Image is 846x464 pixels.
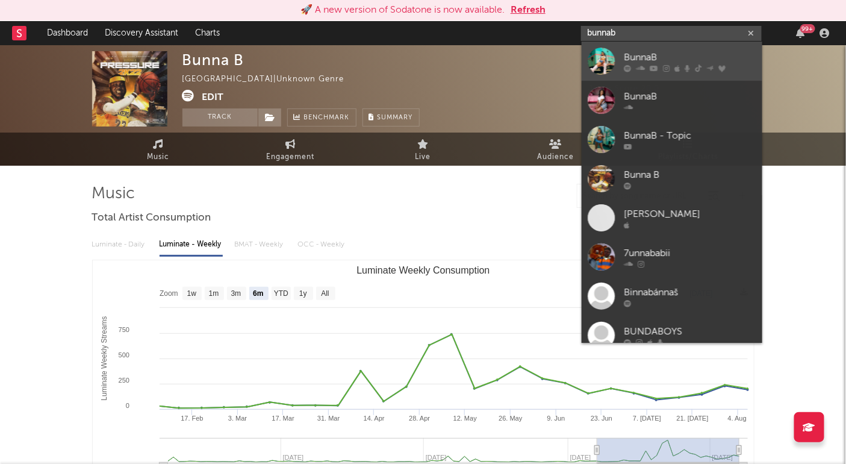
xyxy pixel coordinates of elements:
a: 7unnababii [582,237,762,277]
span: Audience [537,150,574,165]
button: Refresh [511,3,546,17]
text: 17. Feb [181,415,203,422]
text: 21. [DATE] [676,415,708,422]
button: Summary [362,108,420,127]
span: Benchmark [304,111,350,125]
div: Luminate - Weekly [160,234,223,255]
text: YTD [273,290,288,298]
a: Audience [490,133,622,166]
div: 99 + [800,24,815,33]
text: 1w [187,290,196,298]
text: Zoom [160,290,178,298]
text: 17. Mar [272,415,294,422]
text: 3. Mar [228,415,247,422]
a: Benchmark [287,108,356,127]
div: [PERSON_NAME] [624,207,756,221]
span: Total Artist Consumption [92,211,211,225]
div: BUNDABOYS [624,324,756,339]
button: 99+ [797,28,805,38]
a: Live [357,133,490,166]
a: BunnaB - Topic [582,120,762,159]
span: Engagement [267,150,315,165]
text: 14. Apr [363,415,384,422]
div: Binnabánnaš [624,285,756,299]
div: Bunna B [624,168,756,182]
text: 7. [DATE] [633,415,661,422]
text: 23. Jun [591,415,612,422]
text: Luminate Weekly Consumption [356,265,490,275]
div: BunnaB [624,50,756,64]
a: Bunna B [582,159,762,198]
span: Live [415,150,431,165]
text: All [321,290,329,298]
div: BunnaB [624,89,756,104]
text: 1m [208,290,219,298]
text: 26. May [499,415,523,422]
div: BunnaB - Topic [624,128,756,143]
text: 28. Apr [409,415,430,422]
input: Search by song name or URL [577,192,704,201]
text: 12. May [453,415,477,422]
span: Music [147,150,169,165]
text: Luminate Weekly Streams [100,316,108,401]
a: Engagement [225,133,357,166]
text: 0 [125,402,129,409]
a: BunnaB [582,42,762,81]
text: 250 [118,377,129,384]
div: [GEOGRAPHIC_DATA] | Unknown Genre [182,72,358,87]
a: Dashboard [39,21,96,45]
text: 3m [231,290,241,298]
a: BUNDABOYS [582,316,762,355]
text: 500 [118,351,129,359]
a: Charts [187,21,228,45]
button: Edit [202,90,224,105]
div: Bunna B [182,51,244,69]
div: 🚀 A new version of Sodatone is now available. [300,3,505,17]
text: 9. Jun [547,415,565,422]
text: 1y [299,290,307,298]
input: Search for artists [581,26,762,41]
a: BunnaB [582,81,762,120]
text: 4. Aug [727,415,746,422]
span: Summary [378,114,413,121]
a: Discovery Assistant [96,21,187,45]
text: 6m [253,290,263,298]
a: [PERSON_NAME] [582,198,762,237]
a: Music [92,133,225,166]
a: Binnabánnaš [582,277,762,316]
text: 31. Mar [317,415,340,422]
div: 7unnababii [624,246,756,260]
text: 750 [118,326,129,333]
button: Track [182,108,258,127]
